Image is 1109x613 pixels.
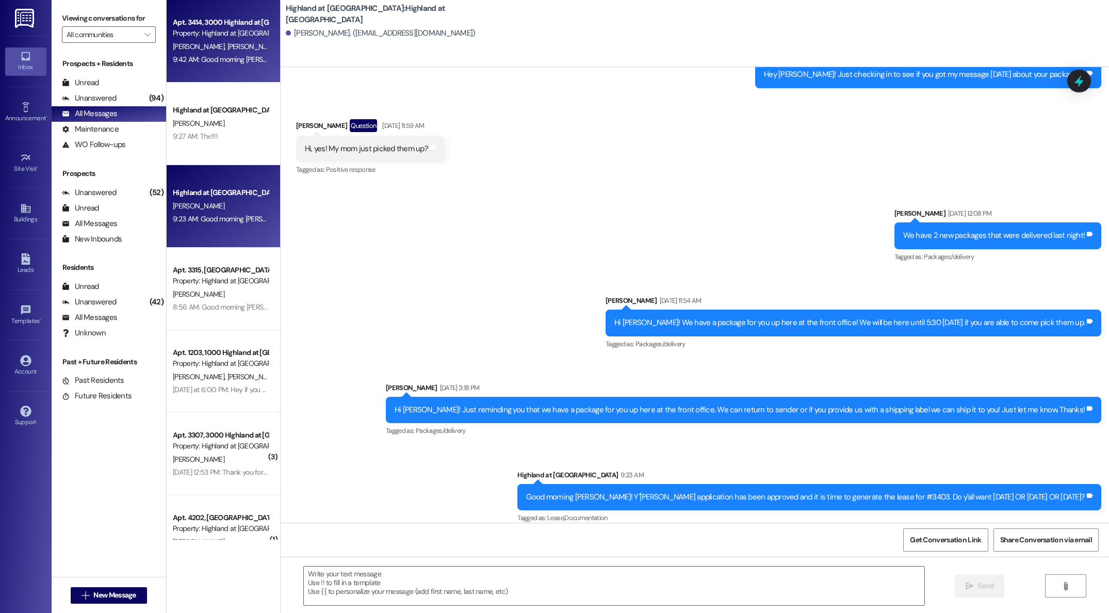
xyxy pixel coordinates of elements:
div: Hi [PERSON_NAME]! We have a package for you up here at the front office! We will be here until 5:... [614,317,1085,328]
span: Packages/delivery [635,340,686,348]
span: [PERSON_NAME] [173,289,224,299]
div: Unknown [62,328,106,338]
div: Maintenance [62,124,119,135]
div: Apt. 1203, 1000 Highland at [GEOGRAPHIC_DATA] [173,347,268,358]
div: Past + Future Residents [52,357,166,367]
div: All Messages [62,312,117,323]
button: Get Conversation Link [903,528,988,552]
div: Property: Highland at [GEOGRAPHIC_DATA] [173,523,268,534]
div: [PERSON_NAME] [894,208,1102,222]
button: Send [955,574,1005,598]
div: 8:56 AM: Good morning [PERSON_NAME]! My leasing agent, [PERSON_NAME], said you came by this weeke... [173,302,949,312]
span: • [46,113,47,120]
span: • [40,316,41,323]
div: Future Residents [62,391,132,401]
span: Share Conversation via email [1000,535,1092,545]
div: [PERSON_NAME] [386,382,1101,397]
div: WO Follow-ups [62,139,125,150]
div: Tagged as: [894,249,1102,264]
div: [DATE] at 6:00 PM: Hey if you could reach out to the people living in apartment 1303! They walk a... [173,385,948,394]
span: [PERSON_NAME] [173,119,224,128]
div: (42) [147,294,166,310]
div: Unanswered [62,187,117,198]
span: Get Conversation Link [910,535,981,545]
div: Good morning [PERSON_NAME]! Y'[PERSON_NAME] application has been approved and it is time to gener... [526,492,1085,503]
div: Hey [PERSON_NAME]! Just checking in to see if you got my message [DATE] about your packages? [764,69,1085,80]
span: [PERSON_NAME] [173,372,227,381]
span: Lease , [547,513,564,522]
div: Past Residents [62,375,124,386]
div: Tagged as: [386,423,1101,438]
span: Packages/delivery [416,426,466,435]
div: [DATE] 11:54 AM [657,295,702,306]
span: [PERSON_NAME] [173,201,224,211]
i:  [81,591,89,600]
a: Support [5,402,46,430]
div: Tagged as: [606,336,1101,351]
a: Buildings [5,200,46,228]
div: Apt. 3307, 3000 Highland at [GEOGRAPHIC_DATA] [173,430,268,441]
i:  [1062,582,1069,590]
div: Apt. 4202, [GEOGRAPHIC_DATA] at [GEOGRAPHIC_DATA] [173,512,268,523]
a: Account [5,352,46,380]
div: [PERSON_NAME] [606,295,1101,310]
div: (52) [147,185,166,201]
b: Highland at [GEOGRAPHIC_DATA]: Highland at [GEOGRAPHIC_DATA] [286,3,492,25]
span: New Message [93,590,136,601]
div: Property: Highland at [GEOGRAPHIC_DATA] [173,276,268,286]
i:  [966,582,973,590]
div: Residents [52,262,166,273]
div: Unread [62,281,99,292]
div: Tagged as: [296,162,445,177]
div: Highland at [GEOGRAPHIC_DATA] [173,105,268,116]
div: Prospects [52,168,166,179]
div: 9:23 AM [618,470,643,480]
div: Apt. 3414, 3000 Highland at [GEOGRAPHIC_DATA] [173,17,268,28]
div: Unread [62,77,99,88]
div: Property: Highland at [GEOGRAPHIC_DATA] [173,358,268,369]
div: Hi, yes! My mom just picked them up? [305,143,428,154]
div: Highland at [GEOGRAPHIC_DATA] [517,470,1101,484]
span: Packages/delivery [924,252,974,261]
div: [DATE] 12:53 PM: Thank you for the heads up, I threw some ear plugs in and was good 👍🏼 [173,467,437,477]
div: Highland at [GEOGRAPHIC_DATA] [173,187,268,198]
i:  [144,30,150,39]
div: Hi [PERSON_NAME]! Just reminding you that we have a package for you up here at the front office. ... [395,405,1085,415]
a: Site Visit • [5,149,46,177]
span: Send [977,580,993,591]
div: 9:27 AM: Thx!!!! [173,132,218,141]
div: All Messages [62,218,117,229]
span: Documentation [564,513,608,522]
button: Share Conversation via email [993,528,1099,552]
button: New Message [71,587,147,604]
a: Templates • [5,301,46,329]
span: [PERSON_NAME] [173,455,224,464]
span: Positive response [326,165,376,174]
span: [PERSON_NAME] [173,537,224,546]
a: Inbox [5,47,46,75]
div: Unread [62,203,99,214]
div: (94) [146,90,166,106]
a: Leads [5,250,46,278]
div: Apt. 3315, [GEOGRAPHIC_DATA] at [GEOGRAPHIC_DATA] [173,265,268,276]
div: [DATE] 11:59 AM [380,120,424,131]
div: New Inbounds [62,234,122,245]
div: [PERSON_NAME]. ([EMAIL_ADDRESS][DOMAIN_NAME]) [286,28,476,39]
div: 9:42 AM: Good morning [PERSON_NAME] and [PERSON_NAME]! I hope y'all had a good weekend! [PERSON_N... [173,55,1045,64]
div: Tagged as: [517,510,1101,525]
div: Question [350,119,377,132]
div: Property: Highland at [GEOGRAPHIC_DATA] [173,441,268,451]
span: [PERSON_NAME] [227,372,279,381]
div: [DATE] 3:18 PM [437,382,480,393]
div: All Messages [62,108,117,119]
div: Unanswered [62,93,117,104]
img: ResiDesk Logo [15,9,36,28]
input: All communities [67,26,139,43]
span: • [37,164,39,171]
div: [PERSON_NAME] [296,119,445,136]
div: 9:23 AM: Good morning [PERSON_NAME]! Y'[PERSON_NAME] application has been approved and it is time... [173,214,719,223]
span: [PERSON_NAME] [173,42,227,51]
div: Property: Highland at [GEOGRAPHIC_DATA] [173,28,268,39]
div: Prospects + Residents [52,58,166,69]
label: Viewing conversations for [62,10,156,26]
